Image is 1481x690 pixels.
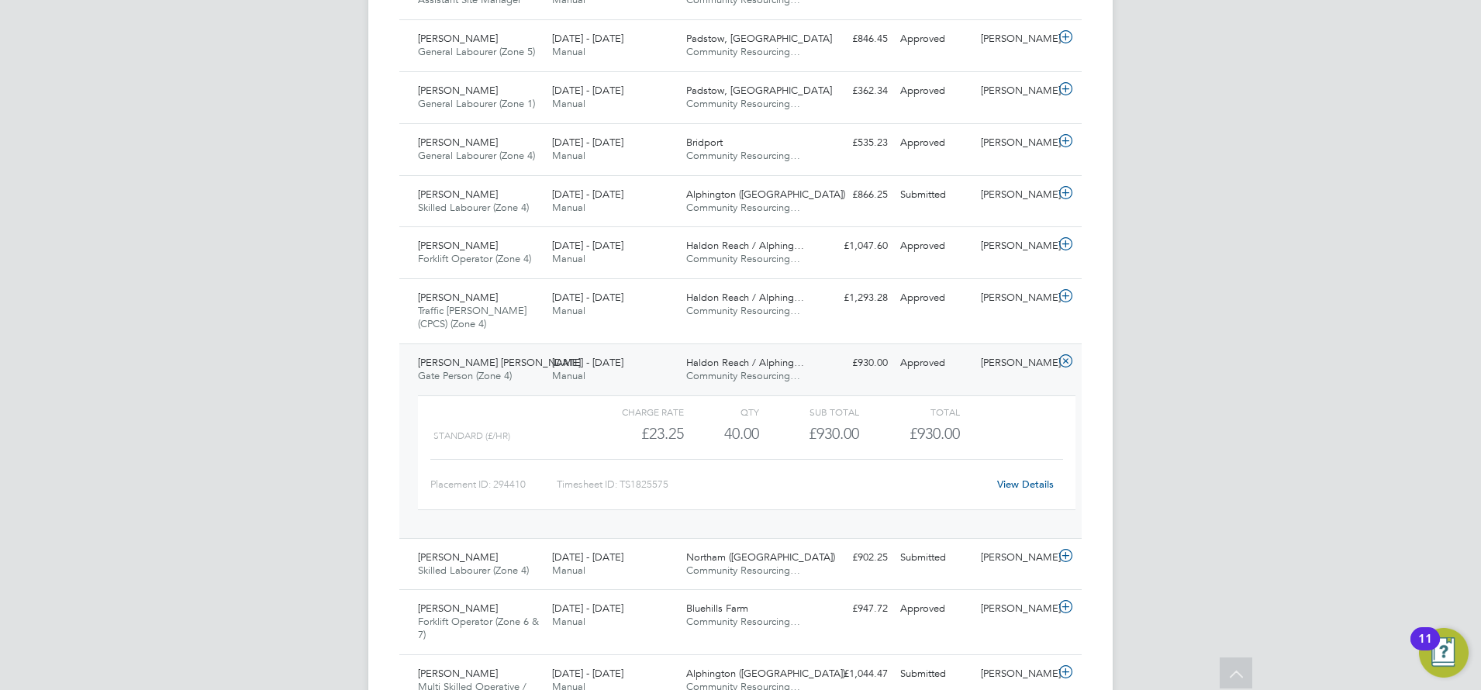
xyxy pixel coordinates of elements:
span: [PERSON_NAME] [418,291,498,304]
div: [PERSON_NAME] [975,182,1055,208]
span: [PERSON_NAME] [418,84,498,97]
span: Community Resourcing… [686,564,800,577]
div: Submitted [894,661,975,687]
div: £362.34 [813,78,894,104]
span: Community Resourcing… [686,45,800,58]
span: [DATE] - [DATE] [552,32,623,45]
span: Gate Person (Zone 4) [418,369,512,382]
span: Community Resourcing… [686,201,800,214]
div: £866.25 [813,182,894,208]
div: QTY [684,402,759,421]
div: Approved [894,233,975,259]
span: [PERSON_NAME] [418,32,498,45]
div: [PERSON_NAME] [975,233,1055,259]
span: [DATE] - [DATE] [552,84,623,97]
span: [DATE] - [DATE] [552,667,623,680]
span: Haldon Reach / Alphing… [686,239,804,252]
div: £1,293.28 [813,285,894,311]
span: Manual [552,149,585,162]
div: Approved [894,350,975,376]
div: £902.25 [813,545,894,571]
span: Haldon Reach / Alphing… [686,356,804,369]
span: Community Resourcing… [686,252,800,265]
div: £1,044.47 [813,661,894,687]
span: [PERSON_NAME] [PERSON_NAME] [418,356,581,369]
div: Placement ID: 294410 [430,472,557,497]
span: Community Resourcing… [686,615,800,628]
div: [PERSON_NAME] [975,78,1055,104]
span: Bridport [686,136,723,149]
span: General Labourer (Zone 4) [418,149,535,162]
span: Haldon Reach / Alphing… [686,291,804,304]
span: [DATE] - [DATE] [552,602,623,615]
span: Alphington ([GEOGRAPHIC_DATA]) [686,667,845,680]
span: General Labourer (Zone 1) [418,97,535,110]
div: Approved [894,26,975,52]
a: View Details [997,478,1054,491]
span: Manual [552,304,585,317]
span: Manual [552,201,585,214]
span: Standard (£/HR) [433,430,510,441]
span: [PERSON_NAME] [418,550,498,564]
div: Approved [894,285,975,311]
span: [DATE] - [DATE] [552,239,623,252]
button: Open Resource Center, 11 new notifications [1419,628,1469,678]
span: Padstow, [GEOGRAPHIC_DATA] [686,84,832,97]
span: Community Resourcing… [686,149,800,162]
div: Sub Total [759,402,859,421]
span: £930.00 [910,424,960,443]
span: Manual [552,615,585,628]
span: [DATE] - [DATE] [552,550,623,564]
div: Submitted [894,545,975,571]
span: [DATE] - [DATE] [552,136,623,149]
div: £846.45 [813,26,894,52]
div: [PERSON_NAME] [975,350,1055,376]
span: Northam ([GEOGRAPHIC_DATA]) [686,550,835,564]
span: Skilled Labourer (Zone 4) [418,564,529,577]
span: Community Resourcing… [686,369,800,382]
div: 11 [1418,639,1432,659]
div: [PERSON_NAME] [975,661,1055,687]
span: Manual [552,45,585,58]
span: Community Resourcing… [686,97,800,110]
div: Approved [894,78,975,104]
span: Forklift Operator (Zone 6 & 7) [418,615,539,641]
div: £1,047.60 [813,233,894,259]
span: Skilled Labourer (Zone 4) [418,201,529,214]
div: Total [859,402,959,421]
span: [PERSON_NAME] [418,136,498,149]
div: Approved [894,130,975,156]
span: [DATE] - [DATE] [552,188,623,201]
span: Bluehills Farm [686,602,748,615]
div: Submitted [894,182,975,208]
span: Manual [552,564,585,577]
span: Manual [552,252,585,265]
span: [PERSON_NAME] [418,602,498,615]
span: [PERSON_NAME] [418,188,498,201]
span: Forklift Operator (Zone 4) [418,252,531,265]
span: Manual [552,97,585,110]
div: [PERSON_NAME] [975,130,1055,156]
div: [PERSON_NAME] [975,545,1055,571]
span: [DATE] - [DATE] [552,291,623,304]
span: [PERSON_NAME] [418,667,498,680]
div: Charge rate [584,402,684,421]
div: Approved [894,596,975,622]
div: [PERSON_NAME] [975,26,1055,52]
span: [DATE] - [DATE] [552,356,623,369]
div: £535.23 [813,130,894,156]
div: £947.72 [813,596,894,622]
span: Manual [552,369,585,382]
div: £930.00 [813,350,894,376]
div: £930.00 [759,421,859,447]
div: 40.00 [684,421,759,447]
div: Timesheet ID: TS1825575 [557,472,987,497]
span: Alphington ([GEOGRAPHIC_DATA]) [686,188,845,201]
div: [PERSON_NAME] [975,285,1055,311]
span: Padstow, [GEOGRAPHIC_DATA] [686,32,832,45]
span: Traffic [PERSON_NAME] (CPCS) (Zone 4) [418,304,526,330]
span: Community Resourcing… [686,304,800,317]
div: £23.25 [584,421,684,447]
span: [PERSON_NAME] [418,239,498,252]
span: General Labourer (Zone 5) [418,45,535,58]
